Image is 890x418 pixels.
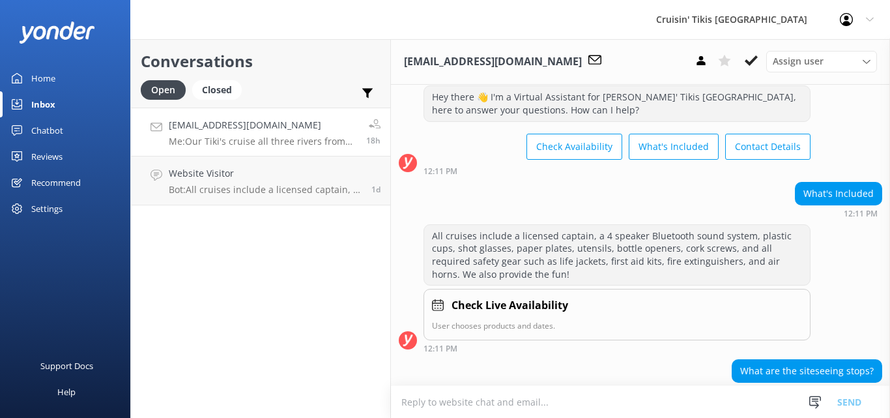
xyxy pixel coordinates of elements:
div: 12:11pm 09-Aug-2025 (UTC -04:00) America/New_York [795,209,882,218]
div: What's Included [796,183,882,205]
div: Open [141,80,186,100]
div: Help [57,379,76,405]
button: Contact Details [725,134,811,160]
div: Assign User [766,51,877,72]
p: Me: Our Tiki's cruise all three rivers from the [GEOGRAPHIC_DATA] on the Monongahela river, down ... [169,136,356,147]
div: Reviews [31,143,63,170]
p: User chooses products and dates. [432,320,802,332]
div: All cruises include a licensed captain, a 4 speaker Bluetooth sound system, plastic cups, shot gl... [424,225,810,285]
span: 05:32pm 11-Aug-2025 (UTC -04:00) America/New_York [366,135,380,146]
strong: 12:11 PM [423,345,457,353]
p: Bot: All cruises include a licensed captain, a 4 speaker Bluetooth sound system, plastic cups, sh... [169,184,362,196]
button: Check Availability [526,134,622,160]
span: Assign user [773,54,824,68]
div: Support Docs [40,353,93,379]
div: Home [31,65,55,91]
div: Hey there 👋 I'm a Virtual Assistant for [PERSON_NAME]' Tikis [GEOGRAPHIC_DATA], here to answer yo... [424,86,810,121]
h4: Check Live Availability [452,297,568,314]
div: Closed [192,80,242,100]
a: [EMAIL_ADDRESS][DOMAIN_NAME]Me:Our Tiki's cruise all three rivers from the [GEOGRAPHIC_DATA] on t... [131,108,390,157]
button: What's Included [629,134,719,160]
strong: 12:11 PM [844,210,878,218]
h3: [EMAIL_ADDRESS][DOMAIN_NAME] [404,53,582,70]
div: Chatbot [31,117,63,143]
div: Recommend [31,170,81,196]
div: Settings [31,196,63,222]
h2: Conversations [141,49,380,74]
strong: 12:11 PM [423,168,457,175]
div: 12:11pm 09-Aug-2025 (UTC -04:00) America/New_York [423,166,811,175]
img: yonder-white-logo.png [20,22,94,43]
a: Open [141,82,192,97]
h4: [EMAIL_ADDRESS][DOMAIN_NAME] [169,118,356,132]
div: Inbox [31,91,55,117]
h4: Website Visitor [169,166,362,181]
a: Website VisitorBot:All cruises include a licensed captain, a 4 speaker Bluetooth sound system, pl... [131,157,390,205]
div: 12:11pm 09-Aug-2025 (UTC -04:00) America/New_York [423,344,811,353]
div: What are the siteseeing stops? [732,360,882,382]
span: 02:59pm 10-Aug-2025 (UTC -04:00) America/New_York [371,184,380,195]
a: Closed [192,82,248,97]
